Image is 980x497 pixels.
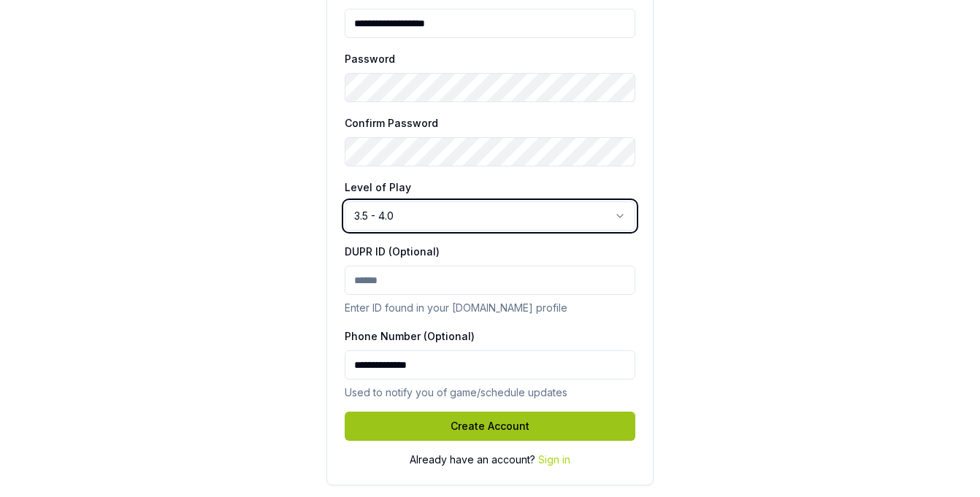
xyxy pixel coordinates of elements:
p: Used to notify you of game/schedule updates [345,385,635,400]
label: Phone Number (Optional) [345,330,475,342]
p: Enter ID found in your [DOMAIN_NAME] profile [345,301,635,315]
label: Password [345,53,395,65]
button: Create Account [345,412,635,441]
label: Confirm Password [345,117,438,129]
label: Level of Play [345,181,411,193]
label: DUPR ID (Optional) [345,245,440,258]
div: Already have an account? [345,452,635,467]
a: Sign in [538,453,570,466]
